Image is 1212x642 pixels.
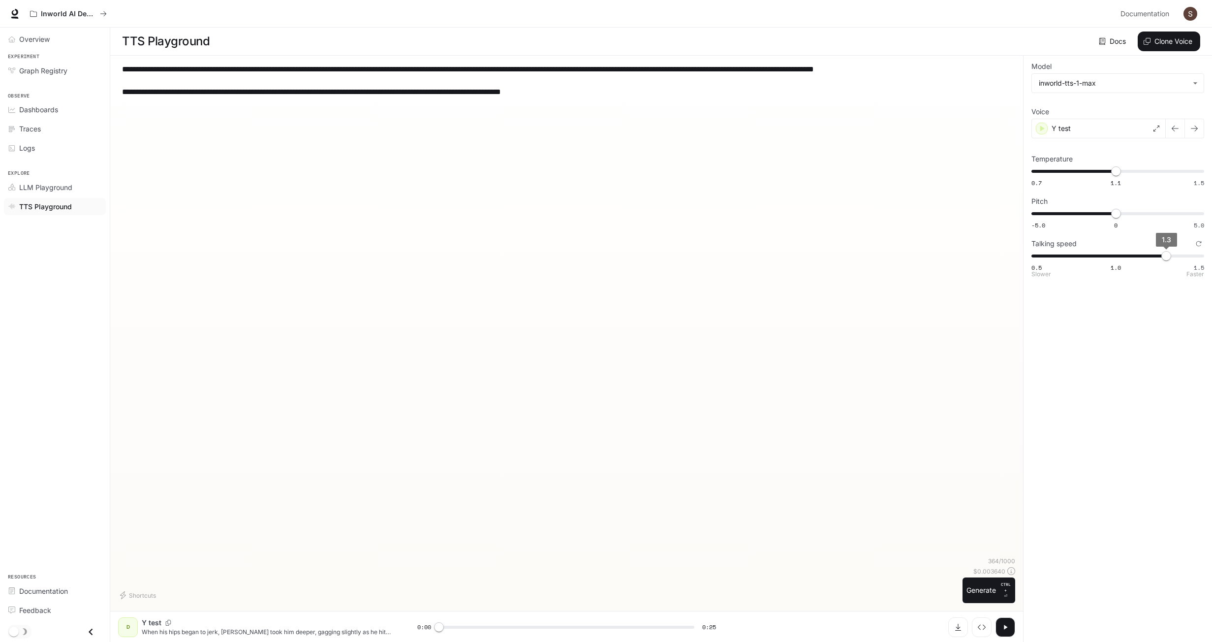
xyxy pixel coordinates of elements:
p: When his hips began to jerk, [PERSON_NAME] took him deeper, gagging slightly as he hit her throat... [142,628,394,636]
h1: TTS Playground [122,32,210,51]
button: Close drawer [80,622,102,642]
a: Documentation [1117,4,1177,24]
button: Reset to default [1193,238,1204,249]
span: 0.5 [1031,263,1042,272]
p: $ 0.003640 [973,567,1005,576]
span: 5.0 [1194,221,1204,229]
p: Talking speed [1031,240,1077,247]
span: Overview [19,34,50,44]
button: Clone Voice [1138,32,1200,51]
span: Feedback [19,605,51,615]
span: 0:25 [702,622,716,632]
p: 364 / 1000 [988,557,1015,565]
p: Voice [1031,108,1049,115]
span: Logs [19,143,35,153]
span: 1.3 [1162,235,1171,244]
a: TTS Playground [4,198,106,215]
p: Faster [1186,271,1204,277]
p: Pitch [1031,198,1048,205]
img: User avatar [1183,7,1197,21]
a: Feedback [4,602,106,619]
button: Copy Voice ID [161,620,175,626]
button: Download audio [948,617,968,637]
div: inworld-tts-1-max [1032,74,1204,93]
span: -5.0 [1031,221,1045,229]
span: 1.5 [1194,263,1204,272]
p: Y test [1052,124,1071,133]
a: Graph Registry [4,62,106,79]
span: Graph Registry [19,65,67,76]
a: LLM Playground [4,179,106,196]
div: D [120,619,136,635]
span: 0:00 [417,622,431,632]
a: Traces [4,120,106,137]
span: 0.7 [1031,179,1042,187]
a: Documentation [4,582,106,600]
span: Dark mode toggle [9,626,19,637]
span: Documentation [19,586,68,596]
div: inworld-tts-1-max [1039,78,1188,88]
p: ⏎ [1000,581,1011,599]
span: 0 [1114,221,1118,229]
p: Model [1031,63,1052,70]
button: User avatar [1181,4,1200,24]
span: Dashboards [19,104,58,115]
p: CTRL + [1000,581,1011,593]
p: Temperature [1031,156,1073,162]
p: Y test [142,618,161,628]
button: All workspaces [26,4,111,24]
span: LLM Playground [19,182,72,193]
p: Slower [1031,271,1051,277]
span: 1.5 [1194,179,1204,187]
a: Logs [4,139,106,157]
a: Docs [1097,32,1130,51]
button: Shortcuts [118,587,160,603]
span: 1.1 [1111,179,1121,187]
span: TTS Playground [19,201,72,212]
span: Documentation [1120,8,1169,20]
p: Inworld AI Demos [41,10,96,18]
span: 1.0 [1111,263,1121,272]
button: Inspect [972,617,992,637]
a: Dashboards [4,101,106,118]
a: Overview [4,31,106,48]
button: GenerateCTRL +⏎ [963,578,1015,603]
span: Traces [19,124,41,134]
